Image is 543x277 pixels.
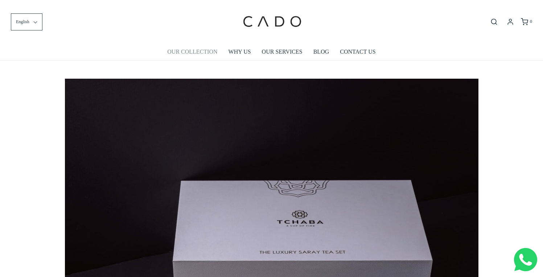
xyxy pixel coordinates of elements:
a: CONTACT US [340,44,375,60]
a: BLOG [313,44,329,60]
a: OUR SERVICES [262,44,303,60]
span: 0 [530,19,532,24]
button: English [11,13,42,30]
span: Company name [207,30,243,36]
img: Whatsapp [514,248,537,271]
span: Number of gifts [207,60,241,66]
img: cadogifting [241,5,303,38]
button: Open search bar [488,18,501,26]
a: 0 [520,18,532,25]
a: OUR COLLECTION [167,44,217,60]
span: Last name [207,1,230,7]
a: WHY US [229,44,251,60]
span: English [16,18,29,25]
